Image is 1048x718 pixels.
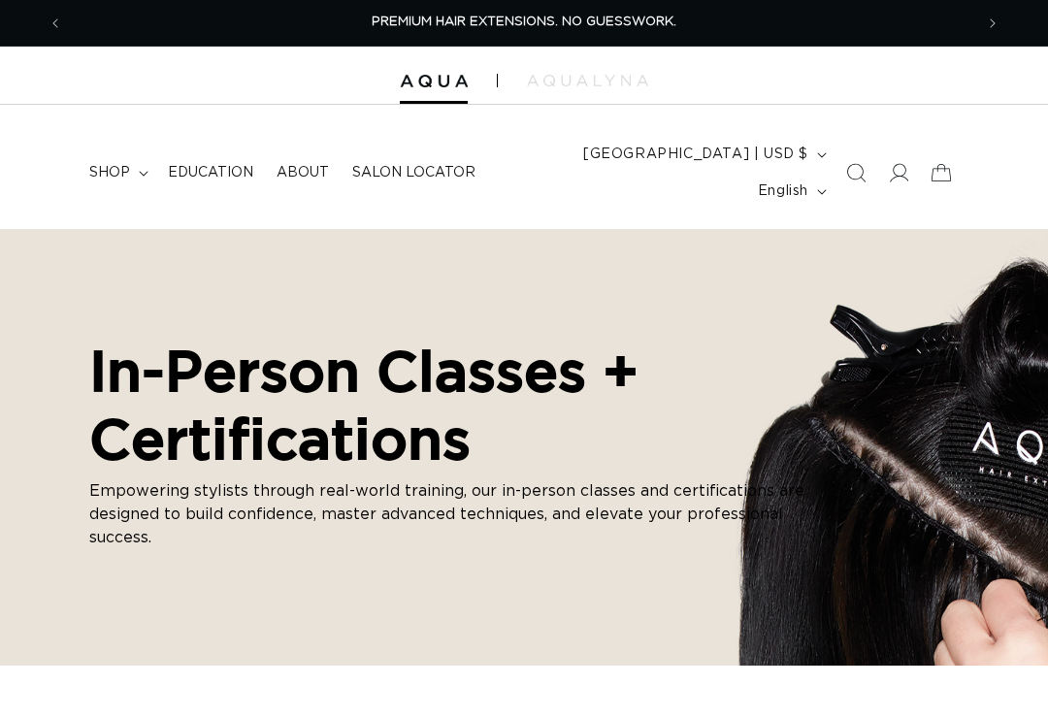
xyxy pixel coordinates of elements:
[277,164,329,181] span: About
[265,152,341,193] a: About
[835,151,877,194] summary: Search
[527,75,648,86] img: aqualyna.com
[34,5,77,42] button: Previous announcement
[89,337,827,472] h2: In-Person Classes + Certifications
[168,164,253,181] span: Education
[758,181,808,202] span: English
[156,152,265,193] a: Education
[971,5,1014,42] button: Next announcement
[583,145,808,165] span: [GEOGRAPHIC_DATA] | USD $
[89,479,827,549] p: Empowering stylists through real-world training, our in-person classes and certifications are des...
[746,173,835,210] button: English
[89,164,130,181] span: shop
[341,152,487,193] a: Salon Locator
[352,164,475,181] span: Salon Locator
[78,152,156,193] summary: shop
[400,75,468,88] img: Aqua Hair Extensions
[372,16,676,28] span: PREMIUM HAIR EXTENSIONS. NO GUESSWORK.
[572,136,835,173] button: [GEOGRAPHIC_DATA] | USD $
